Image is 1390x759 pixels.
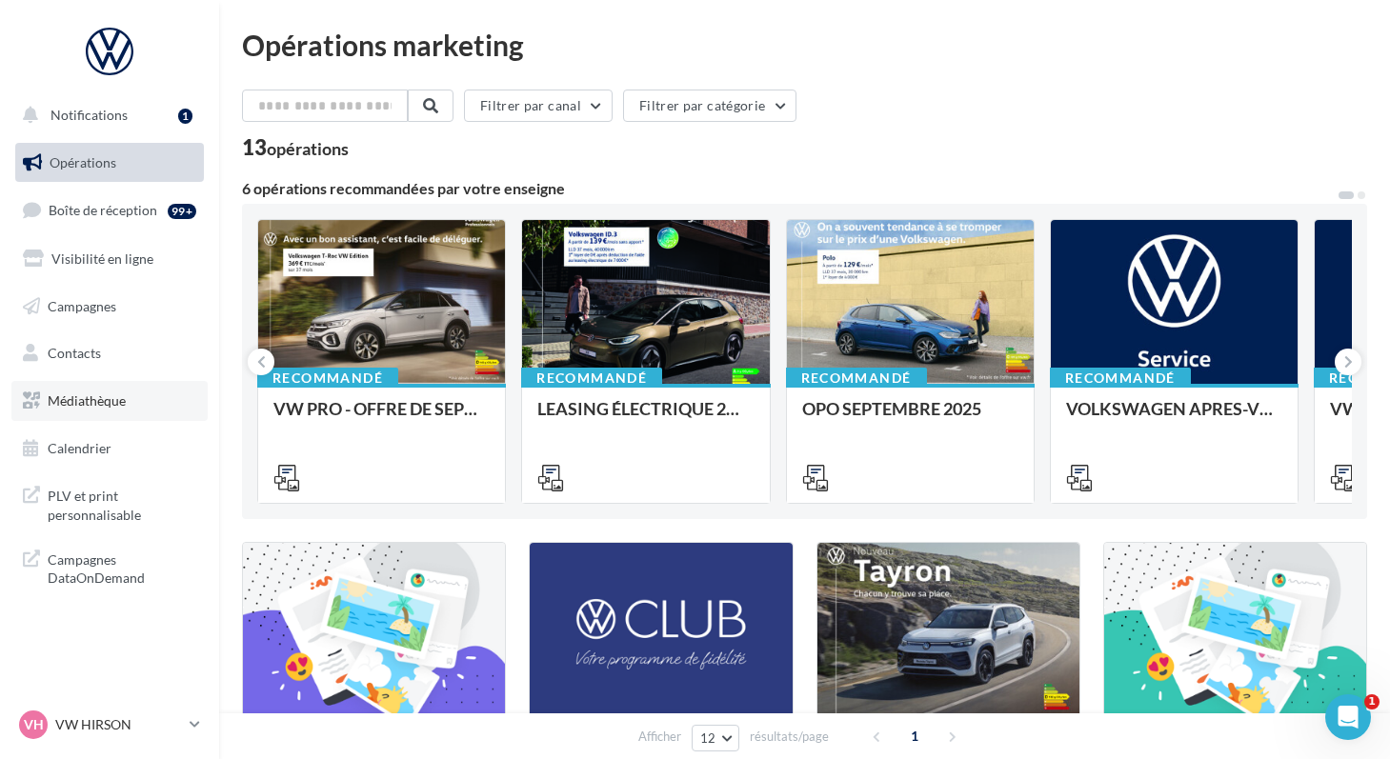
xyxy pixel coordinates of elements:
[1066,399,1282,437] div: VOLKSWAGEN APRES-VENTE
[750,728,829,746] span: résultats/page
[50,154,116,170] span: Opérations
[48,392,126,409] span: Médiathèque
[15,707,204,743] a: VH VW HIRSON
[11,333,208,373] a: Contacts
[11,190,208,230] a: Boîte de réception99+
[11,381,208,421] a: Médiathèque
[48,483,196,524] span: PLV et print personnalisable
[692,725,740,751] button: 12
[55,715,182,734] p: VW HIRSON
[273,399,490,437] div: VW PRO - OFFRE DE SEPTEMBRE 25
[267,140,349,157] div: opérations
[11,287,208,327] a: Campagnes
[1325,694,1371,740] iframe: Intercom live chat
[802,399,1018,437] div: OPO SEPTEMBRE 2025
[51,250,153,267] span: Visibilité en ligne
[178,109,192,124] div: 1
[48,440,111,456] span: Calendrier
[899,721,930,751] span: 1
[464,90,613,122] button: Filtrer par canal
[48,345,101,361] span: Contacts
[11,475,208,531] a: PLV et print personnalisable
[521,368,662,389] div: Recommandé
[242,137,349,158] div: 13
[537,399,754,437] div: LEASING ÉLECTRIQUE 2025
[24,715,44,734] span: VH
[49,202,157,218] span: Boîte de réception
[11,95,200,135] button: Notifications 1
[700,730,716,746] span: 12
[48,547,196,588] span: Campagnes DataOnDemand
[168,204,196,219] div: 99+
[786,368,927,389] div: Recommandé
[242,181,1337,196] div: 6 opérations recommandées par votre enseigne
[257,368,398,389] div: Recommandé
[1050,368,1191,389] div: Recommandé
[242,30,1367,59] div: Opérations marketing
[623,90,796,122] button: Filtrer par catégorie
[638,728,681,746] span: Afficher
[48,297,116,313] span: Campagnes
[1364,694,1380,709] span: 1
[50,107,128,123] span: Notifications
[11,429,208,469] a: Calendrier
[11,143,208,183] a: Opérations
[11,539,208,595] a: Campagnes DataOnDemand
[11,239,208,279] a: Visibilité en ligne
